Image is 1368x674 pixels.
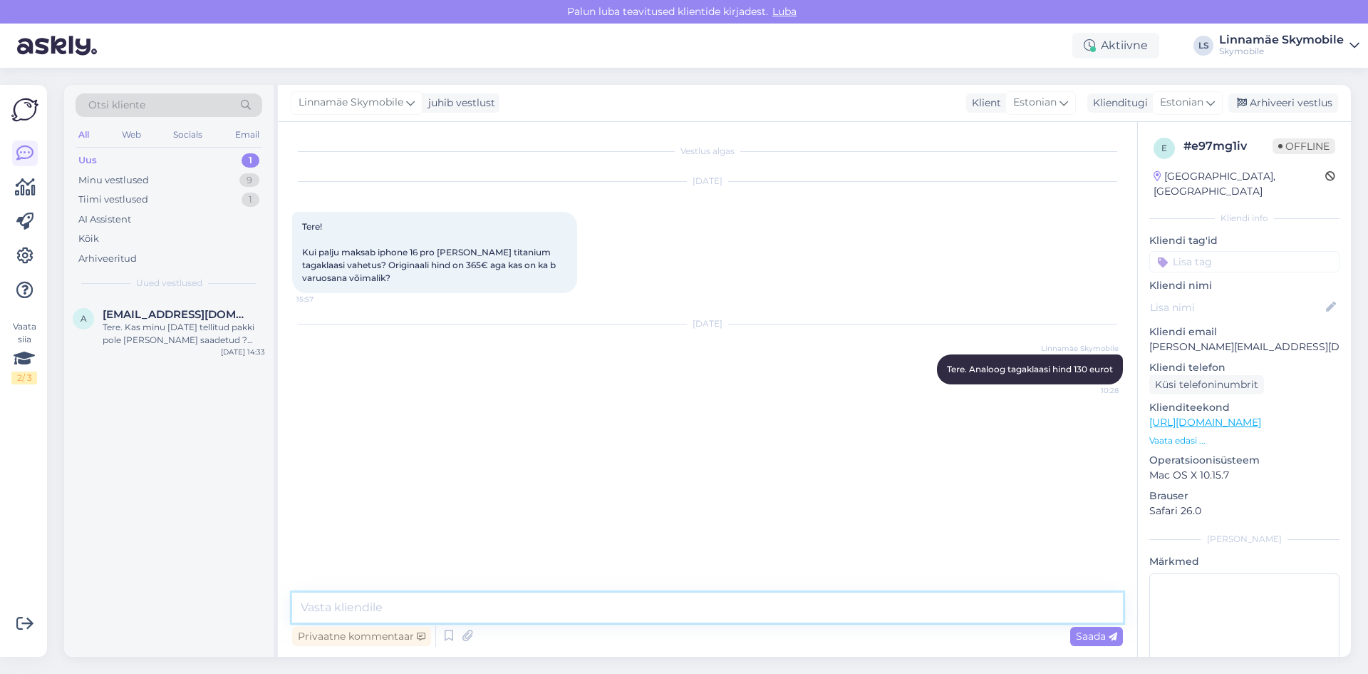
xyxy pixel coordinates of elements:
span: Tere! Kui palju maksab iphone 16 pro [PERSON_NAME] titanium tagaklaasi vahetus? Originaali hind o... [302,221,558,283]
p: Klienditeekond [1149,400,1339,415]
div: All [76,126,92,144]
div: Küsi telefoninumbrit [1149,375,1264,394]
p: Kliendi telefon [1149,360,1339,375]
span: Estonian [1160,95,1203,111]
span: Linnamäe Skymobile [1041,343,1119,354]
p: Safari 26.0 [1149,504,1339,519]
div: 1 [242,193,259,207]
div: [GEOGRAPHIC_DATA], [GEOGRAPHIC_DATA] [1154,169,1325,199]
span: Linnamäe Skymobile [299,95,403,111]
div: Web [119,126,144,144]
span: e [1161,143,1167,153]
div: 2 / 3 [11,372,37,384]
span: Luba [768,5,801,18]
span: 10:28 [1065,385,1119,396]
div: [DATE] [292,175,1123,188]
div: Aktiivne [1072,33,1159,58]
div: Minu vestlused [78,173,149,188]
span: Tere. Analoog tagaklaasi hind 130 eurot [947,364,1113,374]
p: Mac OS X 10.15.7 [1149,468,1339,483]
span: Saada [1076,630,1117,643]
div: Vestlus algas [292,145,1123,158]
div: Arhiveeritud [78,252,137,266]
div: LS [1193,36,1213,56]
span: Otsi kliente [88,98,145,113]
div: Tiimi vestlused [78,193,148,207]
span: Uued vestlused [136,277,202,290]
p: Kliendi nimi [1149,278,1339,293]
img: Askly Logo [11,96,38,123]
div: Arhiveeri vestlus [1228,93,1338,113]
div: AI Assistent [78,213,131,227]
div: Tere. Kas minu [DATE] tellitud pakki pole [PERSON_NAME] saadetud ? Tellimus #2892 [PERSON_NAME][G... [103,321,265,347]
input: Lisa nimi [1150,300,1323,315]
p: Brauser [1149,489,1339,504]
span: Offline [1273,138,1335,154]
p: Operatsioonisüsteem [1149,453,1339,468]
p: Märkmed [1149,554,1339,569]
input: Lisa tag [1149,251,1339,272]
p: Vaata edasi ... [1149,434,1339,447]
div: Klient [966,96,1001,111]
div: Kliendi info [1149,212,1339,225]
div: Skymobile [1219,46,1344,57]
div: Vaata siia [11,320,37,384]
div: juhib vestlust [423,96,495,111]
span: 15:57 [296,294,350,305]
div: Linnamäe Skymobile [1219,34,1344,46]
span: a [81,313,87,324]
div: Klienditugi [1087,96,1148,111]
div: Socials [170,126,205,144]
a: [URL][DOMAIN_NAME] [1149,416,1261,429]
div: # e97mg1iv [1183,138,1273,155]
div: [DATE] 14:33 [221,347,265,357]
div: Privaatne kommentaar [292,627,431,646]
div: Uus [78,153,97,168]
div: [PERSON_NAME] [1149,533,1339,546]
span: argo.valdna@gmail.com [103,308,251,321]
div: Email [232,126,262,144]
div: 1 [242,153,259,168]
div: Kõik [78,232,99,246]
a: Linnamäe SkymobileSkymobile [1219,34,1359,57]
p: [PERSON_NAME][EMAIL_ADDRESS][DOMAIN_NAME] [1149,339,1339,354]
div: [DATE] [292,317,1123,330]
p: Kliendi email [1149,325,1339,339]
p: Kliendi tag'id [1149,233,1339,248]
span: Estonian [1013,95,1057,111]
div: 9 [239,173,259,188]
